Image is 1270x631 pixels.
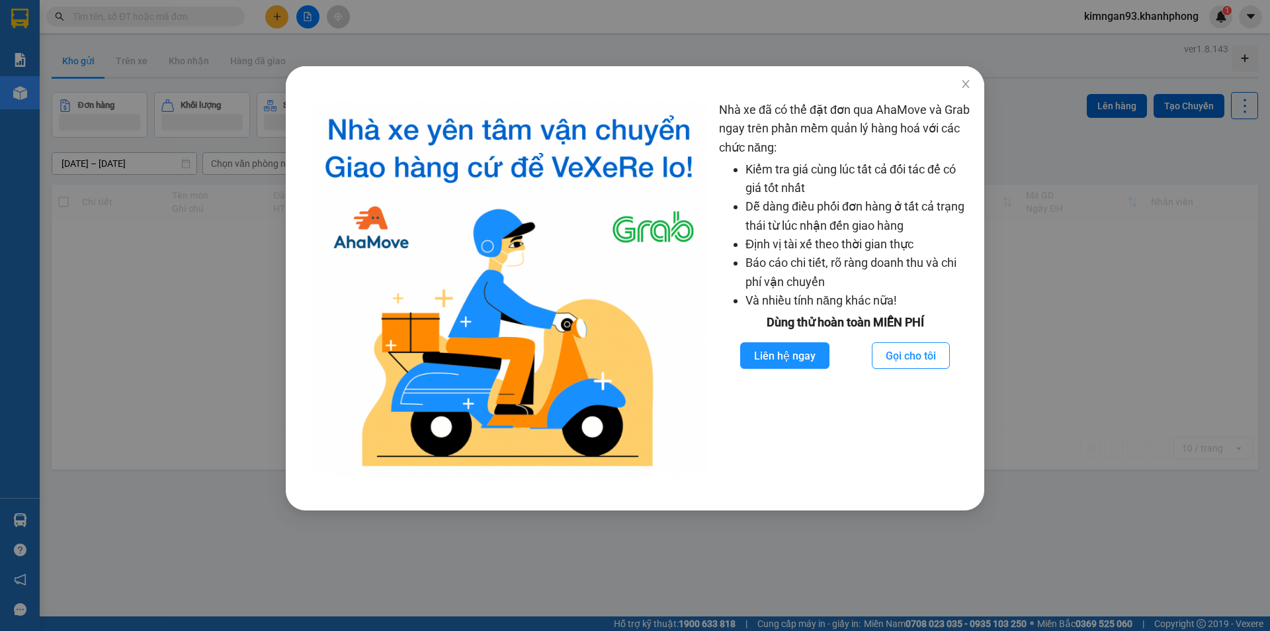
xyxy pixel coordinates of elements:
div: Dùng thử hoàn toàn MIỄN PHÍ [719,313,971,332]
img: logo [310,101,708,477]
button: Close [947,66,984,103]
span: Liên hệ ngay [754,348,816,364]
li: Báo cáo chi tiết, rõ ràng doanh thu và chi phí vận chuyển [745,254,971,291]
span: close [960,79,971,89]
li: Kiểm tra giá cùng lúc tất cả đối tác để có giá tốt nhất [745,160,971,198]
li: Và nhiều tính năng khác nữa! [745,291,971,310]
button: Gọi cho tôi [872,342,950,369]
li: Định vị tài xế theo thời gian thực [745,235,971,254]
button: Liên hệ ngay [740,342,829,369]
span: Gọi cho tôi [886,348,936,364]
div: Nhà xe đã có thể đặt đơn qua AhaMove và Grab ngay trên phần mềm quản lý hàng hoá với các chức năng: [719,101,971,477]
li: Dễ dàng điều phối đơn hàng ở tất cả trạng thái từ lúc nhận đến giao hàng [745,197,971,235]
